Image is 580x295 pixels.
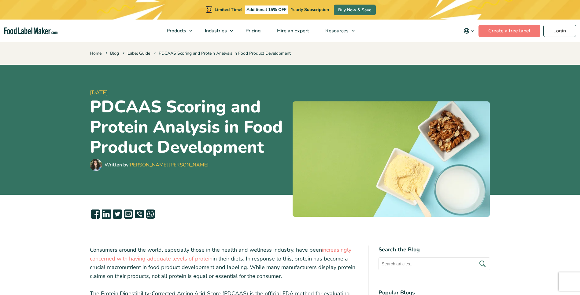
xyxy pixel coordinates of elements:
[379,257,490,270] input: Search articles...
[105,161,209,169] div: Written by
[379,246,490,254] h4: Search the Blog
[291,7,329,13] span: Yearly Subscription
[90,246,351,262] a: increasingly concerned with having adequate levels of protein
[128,162,209,168] a: [PERSON_NAME] [PERSON_NAME]
[317,20,358,42] a: Resources
[90,50,102,56] a: Home
[153,50,291,56] span: PDCAAS Scoring and Protein Analysis in Food Product Development
[478,25,540,37] a: Create a free label
[215,7,242,13] span: Limited Time!
[90,89,288,97] span: [DATE]
[334,5,376,15] a: Buy Now & Save
[90,159,102,171] img: Maria Abi Hanna - Food Label Maker
[323,27,349,34] span: Resources
[275,27,310,34] span: Hire an Expert
[165,27,187,34] span: Products
[269,20,316,42] a: Hire an Expert
[159,20,195,42] a: Products
[90,246,359,281] p: Consumers around the world, especially those in the health and wellness industry, have been in th...
[238,20,268,42] a: Pricing
[127,50,150,56] a: Label Guide
[244,27,261,34] span: Pricing
[203,27,227,34] span: Industries
[197,20,236,42] a: Industries
[245,5,288,14] span: Additional 15% OFF
[543,25,576,37] a: Login
[110,50,119,56] a: Blog
[90,97,288,157] h1: PDCAAS Scoring and Protein Analysis in Food Product Development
